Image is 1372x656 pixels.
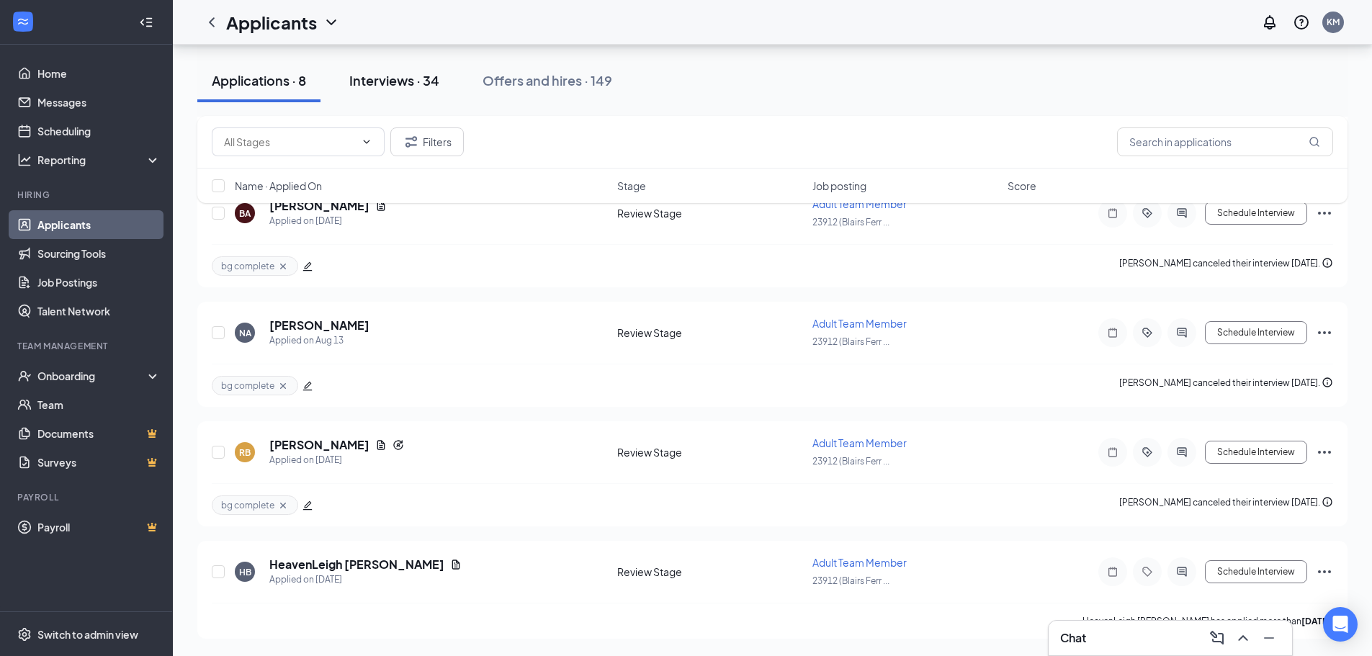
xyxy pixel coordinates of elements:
div: [PERSON_NAME] canceled their interview [DATE]. [1119,495,1333,515]
h5: [PERSON_NAME] [269,437,369,453]
svg: ChevronLeft [203,14,220,31]
span: edit [302,500,313,511]
div: RB [239,446,251,459]
svg: Ellipses [1316,444,1333,461]
a: SurveysCrown [37,448,161,477]
div: KM [1327,16,1340,28]
span: Name · Applied On [235,179,322,193]
svg: Reapply [393,439,404,451]
span: edit [302,381,313,391]
div: Reporting [37,153,161,167]
svg: Settings [17,627,32,642]
svg: Cross [277,500,289,511]
span: Adult Team Member [812,436,907,449]
svg: Document [375,439,387,451]
a: Home [37,59,161,88]
div: Offers and hires · 149 [483,71,612,89]
div: Applied on [DATE] [269,572,462,587]
svg: Ellipses [1316,563,1333,580]
span: Job posting [812,179,866,193]
input: Search in applications [1117,127,1333,156]
span: Adult Team Member [812,556,907,569]
svg: Document [450,559,462,570]
svg: ChevronDown [361,136,372,148]
svg: Collapse [139,15,153,30]
svg: ActiveTag [1139,446,1156,458]
div: Switch to admin view [37,627,138,642]
svg: QuestionInfo [1293,14,1310,31]
a: DocumentsCrown [37,419,161,448]
button: Schedule Interview [1205,560,1307,583]
svg: Notifications [1261,14,1278,31]
div: Open Intercom Messenger [1323,607,1358,642]
span: Adult Team Member [812,317,907,330]
h5: [PERSON_NAME] [269,318,369,333]
div: Review Stage [617,445,804,459]
svg: Info [1322,257,1333,269]
svg: Tag [1139,566,1156,578]
a: Applicants [37,210,161,239]
svg: Info [1322,496,1333,508]
svg: Ellipses [1316,324,1333,341]
div: HB [239,566,251,578]
div: Review Stage [617,565,804,579]
div: NA [239,327,251,339]
button: Filter Filters [390,127,464,156]
div: Interviews · 34 [349,71,439,89]
svg: Cross [277,261,289,272]
h3: Chat [1060,630,1086,646]
span: bg complete [221,379,274,392]
div: Applications · 8 [212,71,306,89]
a: Messages [37,88,161,117]
span: Score [1008,179,1036,193]
svg: ComposeMessage [1209,629,1226,647]
svg: ActiveChat [1173,566,1191,578]
button: ComposeMessage [1206,626,1229,650]
span: 23912 (Blairs Ferr ... [812,217,889,228]
span: bg complete [221,260,274,272]
svg: Note [1104,327,1121,338]
a: Talent Network [37,297,161,325]
span: 23912 (Blairs Ferr ... [812,456,889,467]
button: Minimize [1257,626,1281,650]
div: Applied on [DATE] [269,453,404,467]
div: [PERSON_NAME] canceled their interview [DATE]. [1119,256,1333,276]
a: Sourcing Tools [37,239,161,268]
svg: ActiveChat [1173,446,1191,458]
svg: ChevronUp [1234,629,1252,647]
a: Team [37,390,161,419]
span: 23912 (Blairs Ferr ... [812,575,889,586]
span: edit [302,261,313,271]
div: Applied on [DATE] [269,214,387,228]
h1: Applicants [226,10,317,35]
b: [DATE] [1301,616,1331,626]
button: ChevronUp [1232,626,1255,650]
div: Review Stage [617,325,804,340]
a: PayrollCrown [37,513,161,542]
svg: Note [1104,446,1121,458]
a: Scheduling [37,117,161,145]
h5: HeavenLeigh [PERSON_NAME] [269,557,444,572]
a: Job Postings [37,268,161,297]
div: Applied on Aug 13 [269,333,369,348]
svg: Minimize [1260,629,1278,647]
button: Schedule Interview [1205,441,1307,464]
svg: Info [1322,377,1333,388]
span: bg complete [221,499,274,511]
svg: WorkstreamLogo [16,14,30,29]
svg: ActiveTag [1139,327,1156,338]
div: [PERSON_NAME] canceled their interview [DATE]. [1119,376,1333,395]
svg: MagnifyingGlass [1309,136,1320,148]
span: Stage [617,179,646,193]
input: All Stages [224,134,355,150]
svg: Note [1104,566,1121,578]
svg: Analysis [17,153,32,167]
div: Hiring [17,189,158,201]
div: Payroll [17,491,158,503]
svg: ActiveChat [1173,327,1191,338]
svg: Cross [277,380,289,392]
svg: UserCheck [17,369,32,383]
svg: ChevronDown [323,14,340,31]
span: 23912 (Blairs Ferr ... [812,336,889,347]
